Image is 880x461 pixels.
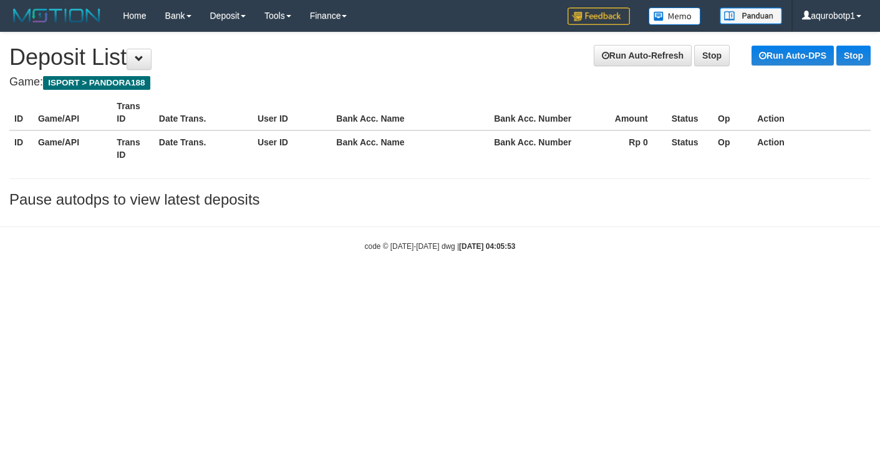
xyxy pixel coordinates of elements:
img: Button%20Memo.svg [649,7,701,25]
th: Date Trans. [154,130,253,166]
img: panduan.png [720,7,782,24]
th: Rp 0 [587,130,666,166]
img: Feedback.jpg [568,7,630,25]
th: Bank Acc. Number [489,130,587,166]
small: code © [DATE]-[DATE] dwg | [365,242,516,251]
th: Amount [587,95,666,130]
a: Stop [694,45,730,66]
th: Op [713,95,752,130]
th: Bank Acc. Number [489,95,587,130]
th: Trans ID [112,95,153,130]
a: Run Auto-Refresh [594,45,692,66]
a: Run Auto-DPS [752,46,834,66]
span: ISPORT > PANDORA188 [43,76,150,90]
th: Status [667,95,713,130]
th: ID [9,130,33,166]
th: User ID [253,95,331,130]
h4: Game: [9,76,871,89]
th: Bank Acc. Name [331,95,489,130]
img: MOTION_logo.png [9,6,104,25]
th: Game/API [33,95,112,130]
th: Bank Acc. Name [331,130,489,166]
a: Stop [836,46,871,66]
th: Action [752,130,871,166]
strong: [DATE] 04:05:53 [459,242,515,251]
th: Trans ID [112,130,153,166]
th: Game/API [33,130,112,166]
th: Op [713,130,752,166]
th: Status [667,130,713,166]
th: Date Trans. [154,95,253,130]
th: ID [9,95,33,130]
th: Action [752,95,871,130]
th: User ID [253,130,331,166]
h3: Pause autodps to view latest deposits [9,192,871,208]
h1: Deposit List [9,45,871,70]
